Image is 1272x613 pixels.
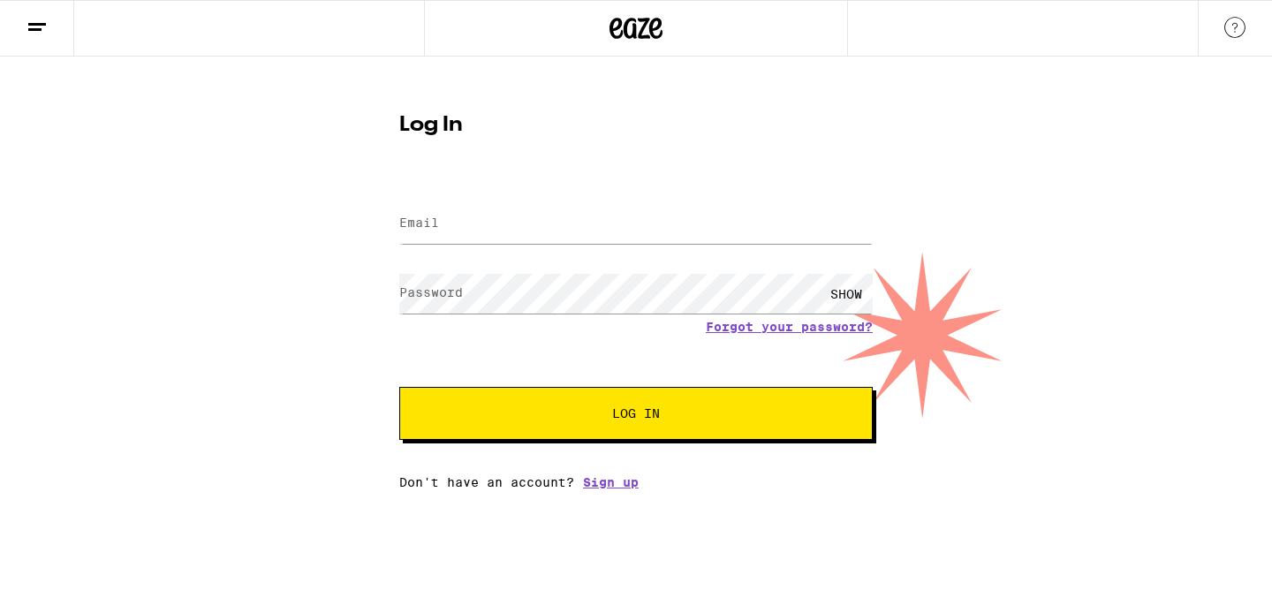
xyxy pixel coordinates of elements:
label: Email [399,216,439,230]
span: Log In [612,407,660,420]
input: Email [399,204,873,244]
div: SHOW [820,274,873,314]
h1: Log In [399,115,873,136]
a: Forgot your password? [706,320,873,334]
div: Don't have an account? [399,475,873,489]
a: Sign up [583,475,639,489]
label: Password [399,285,463,299]
button: Log In [399,387,873,440]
